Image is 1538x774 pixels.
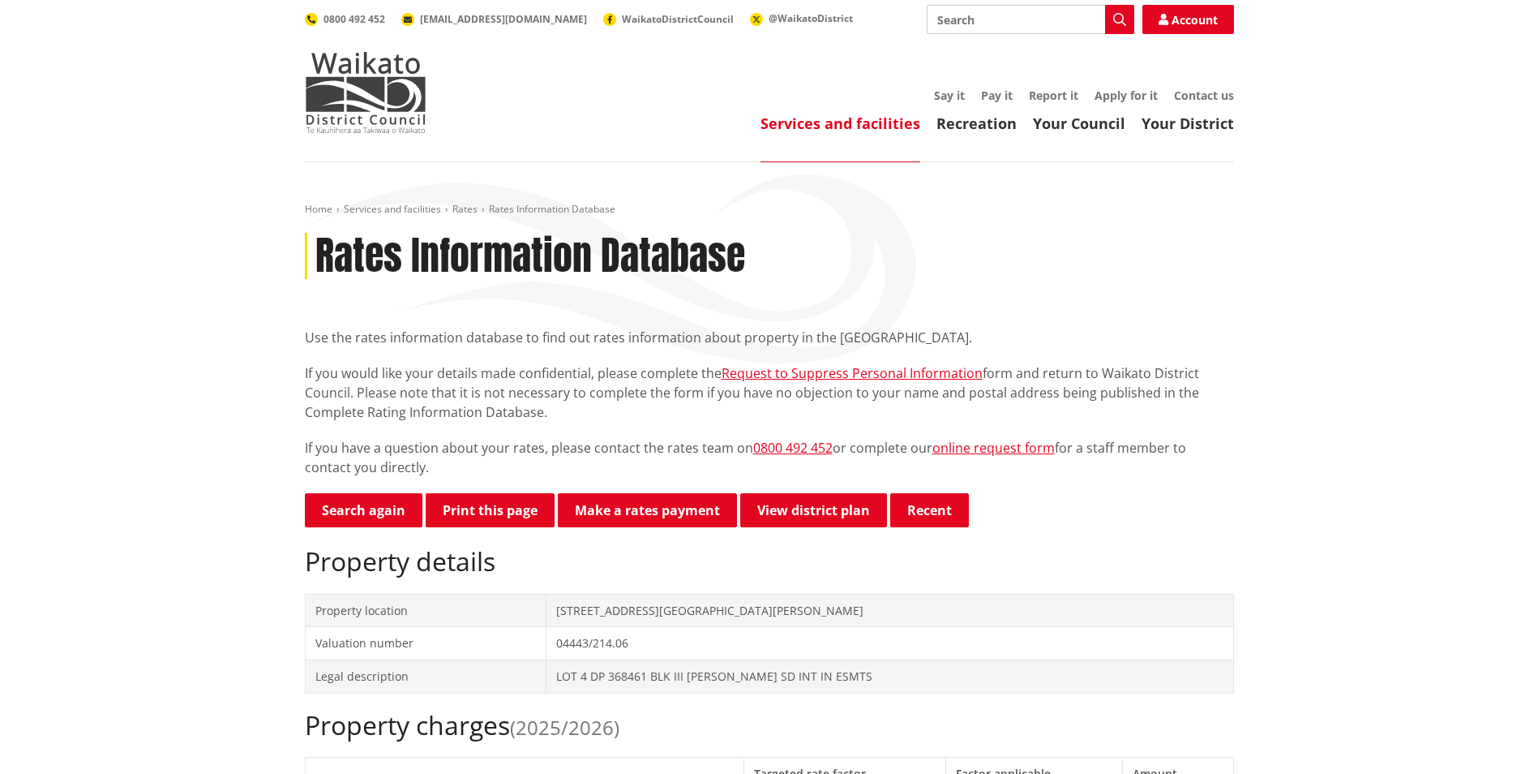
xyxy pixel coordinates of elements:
span: [EMAIL_ADDRESS][DOMAIN_NAME] [420,12,587,26]
a: Your District [1142,114,1234,133]
input: Search input [927,5,1134,34]
span: WaikatoDistrictCouncil [622,12,734,26]
a: Home [305,202,332,216]
a: Rates [452,202,478,216]
a: @WaikatoDistrict [750,11,853,25]
td: [STREET_ADDRESS][GEOGRAPHIC_DATA][PERSON_NAME] [546,594,1233,627]
span: @WaikatoDistrict [769,11,853,25]
a: Recreation [936,114,1017,133]
a: Make a rates payment [558,493,737,527]
td: 04443/214.06 [546,627,1233,660]
a: Apply for it [1095,88,1158,103]
button: Recent [890,493,969,527]
p: If you would like your details made confidential, please complete the form and return to Waikato ... [305,363,1234,422]
a: WaikatoDistrictCouncil [603,12,734,26]
img: Waikato District Council - Te Kaunihera aa Takiwaa o Waikato [305,52,426,133]
a: Account [1142,5,1234,34]
a: Pay it [981,88,1013,103]
a: Say it [934,88,965,103]
h2: Property charges [305,710,1234,741]
span: Rates Information Database [489,202,615,216]
button: Print this page [426,493,555,527]
h1: Rates Information Database [315,233,745,280]
a: Contact us [1174,88,1234,103]
td: Legal description [305,660,546,693]
a: Services and facilities [344,202,441,216]
td: Property location [305,594,546,627]
a: 0800 492 452 [753,439,833,457]
a: Request to Suppress Personal Information [722,364,983,382]
a: View district plan [740,493,887,527]
a: Services and facilities [760,114,920,133]
a: [EMAIL_ADDRESS][DOMAIN_NAME] [401,12,587,26]
a: Report it [1029,88,1078,103]
p: If you have a question about your rates, please contact the rates team on or complete our for a s... [305,438,1234,477]
a: Search again [305,493,422,527]
a: 0800 492 452 [305,12,385,26]
a: online request form [932,439,1055,457]
p: Use the rates information database to find out rates information about property in the [GEOGRAPHI... [305,328,1234,347]
span: 0800 492 452 [323,12,385,26]
a: Your Council [1033,114,1125,133]
td: Valuation number [305,627,546,660]
span: (2025/2026) [510,714,619,741]
td: LOT 4 DP 368461 BLK III [PERSON_NAME] SD INT IN ESMTS [546,660,1233,693]
nav: breadcrumb [305,203,1234,217]
h2: Property details [305,546,1234,577]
